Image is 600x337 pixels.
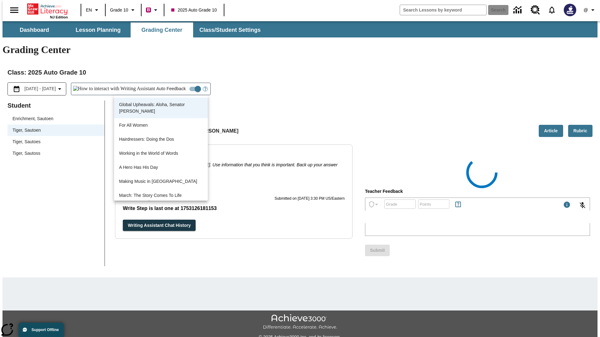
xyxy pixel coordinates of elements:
[119,150,178,157] p: Working in the World of Words
[119,178,197,185] p: Making Music in [GEOGRAPHIC_DATA]
[119,122,148,129] p: For All Women
[119,192,182,199] p: March: The Story Comes To Life
[119,164,158,171] p: A Hero Has His Day
[119,136,174,143] p: Hairdressers: Doing the Dos
[119,101,203,115] p: Global Upheavals: Aloha, Senator [PERSON_NAME]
